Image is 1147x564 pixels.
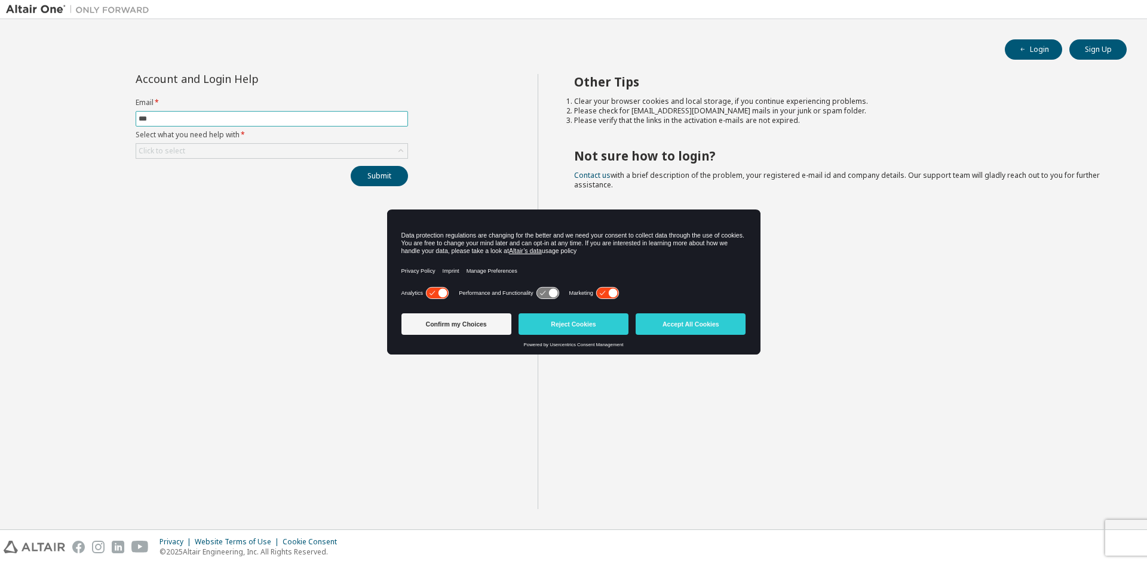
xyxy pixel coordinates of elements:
button: Sign Up [1069,39,1127,60]
span: with a brief description of the problem, your registered e-mail id and company details. Our suppo... [574,170,1100,190]
li: Clear your browser cookies and local storage, if you continue experiencing problems. [574,97,1106,106]
label: Email [136,98,408,107]
img: facebook.svg [72,541,85,553]
div: Account and Login Help [136,74,354,84]
img: linkedin.svg [112,541,124,553]
p: © 2025 Altair Engineering, Inc. All Rights Reserved. [160,547,344,557]
a: Contact us [574,170,611,180]
div: Click to select [136,144,407,158]
img: instagram.svg [92,541,105,553]
div: Click to select [139,146,185,156]
li: Please check for [EMAIL_ADDRESS][DOMAIN_NAME] mails in your junk or spam folder. [574,106,1106,116]
div: Cookie Consent [283,537,344,547]
img: youtube.svg [131,541,149,553]
div: Website Terms of Use [195,537,283,547]
img: Altair One [6,4,155,16]
label: Select what you need help with [136,130,408,140]
button: Login [1005,39,1062,60]
img: altair_logo.svg [4,541,65,553]
h2: Not sure how to login? [574,148,1106,164]
h2: Other Tips [574,74,1106,90]
button: Submit [351,166,408,186]
li: Please verify that the links in the activation e-mails are not expired. [574,116,1106,125]
div: Privacy [160,537,195,547]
